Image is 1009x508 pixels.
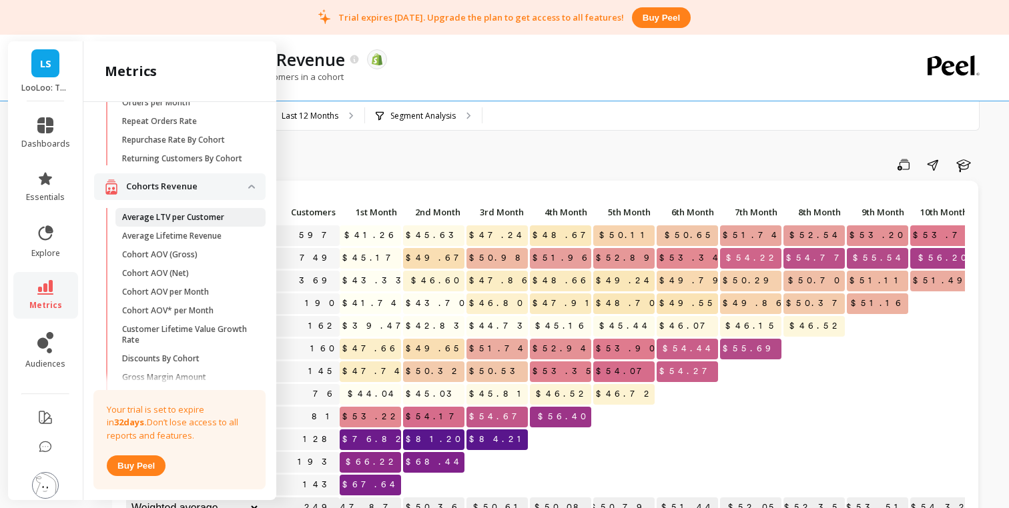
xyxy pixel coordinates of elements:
[910,271,975,291] span: $51.49
[597,316,655,336] span: $45.44
[847,203,908,221] p: 9th Month
[248,185,255,189] img: down caret icon
[530,225,599,245] span: $48.67
[25,359,65,369] span: audiences
[662,225,718,245] span: $50.65
[26,192,65,203] span: essentials
[342,225,401,245] span: $41.26
[122,487,176,497] p: LTV By Cohort
[343,452,401,472] span: $66.22
[122,135,225,145] p: Repurchase Rate By Cohort
[720,271,781,291] span: $50.29
[295,452,340,472] a: 193
[530,248,595,268] span: $51.96
[107,403,252,443] p: Your trial is set to expire in Don’t lose access to all reports and features.
[469,207,524,217] span: 3rd Month
[306,361,340,381] a: 145
[296,271,340,291] a: 369
[262,207,336,217] span: Customers
[21,83,70,93] p: LooLoo: Touchless Toilet Spray
[114,416,147,428] strong: 32 days.
[105,62,157,81] h2: metrics
[783,248,852,268] span: $54.77
[339,203,402,223] div: Toggle SortBy
[260,203,340,221] p: Customers
[529,203,593,223] div: Toggle SortBy
[390,111,456,121] p: Segment Analysis
[300,475,340,495] a: 143
[913,207,968,217] span: 10th Month
[340,271,414,291] span: $43.33
[408,271,464,291] span: $46.60
[403,316,472,336] span: $42.83
[466,339,531,359] span: $51.74
[593,339,660,359] span: $53.90
[916,248,972,268] span: $56.20
[723,207,777,217] span: 7th Month
[466,429,531,449] span: $84.21
[783,203,845,221] p: 8th Month
[122,153,242,164] p: Returning Customers By Cohort
[340,361,407,381] span: $47.74
[107,455,165,476] button: Buy peel
[659,207,714,217] span: 6th Month
[300,429,340,449] a: 128
[403,225,466,245] span: $45.63
[282,111,338,121] p: Last 12 Months
[593,203,656,223] div: Toggle SortBy
[850,207,904,217] span: 9th Month
[403,248,472,268] span: $49.67
[533,384,591,404] span: $46.52
[787,316,845,336] span: $46.52
[340,248,404,268] span: $45.17
[466,271,535,291] span: $47.86
[122,116,197,127] p: Repeat Orders Rate
[910,225,980,245] span: $53.71
[657,361,720,381] span: $54.27
[466,293,528,313] span: $46.80
[720,293,789,313] span: $49.86
[910,203,972,221] p: 10th Month
[847,271,908,291] span: $51.11
[340,475,402,495] span: $67.64
[340,407,403,427] span: $53.22
[403,407,467,427] span: $54.17
[593,293,660,313] span: $48.70
[593,271,657,291] span: $49.24
[593,384,657,404] span: $46.72
[846,203,910,223] div: Toggle SortBy
[530,293,599,313] span: $47.91
[657,271,731,291] span: $49.79
[466,316,535,336] span: $44.73
[783,293,850,313] span: $50.37
[533,207,587,217] span: 4th Month
[122,97,190,108] p: Orders per Month
[122,324,250,345] p: Customer Lifetime Value Growth Rate
[122,353,200,364] p: Discounts By Cohort
[122,249,198,260] p: Cohort AOV (Gross)
[466,384,531,404] span: $45.81
[593,248,662,268] span: $52.89
[259,203,322,223] div: Toggle SortBy
[340,429,408,449] span: $76.82
[403,429,466,449] span: $81.20
[910,203,973,223] div: Toggle SortBy
[783,203,846,223] div: Toggle SortBy
[340,203,401,221] p: 1st Month
[40,56,51,71] span: LS
[530,361,599,381] span: $53.35
[340,293,404,313] span: $41.74
[632,7,691,28] button: Buy peel
[530,271,593,291] span: $48.66
[657,293,720,313] span: $49.55
[403,293,470,313] span: $43.70
[122,305,214,316] p: Cohort AOV* per Month
[720,339,783,359] span: $55.69
[122,231,222,241] p: Average Lifetime Revenue
[719,203,783,223] div: Toggle SortBy
[342,207,397,217] span: 1st Month
[340,316,414,336] span: $39.47
[302,293,340,313] a: 190
[787,225,845,245] span: $52.54
[660,339,718,359] span: $54.44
